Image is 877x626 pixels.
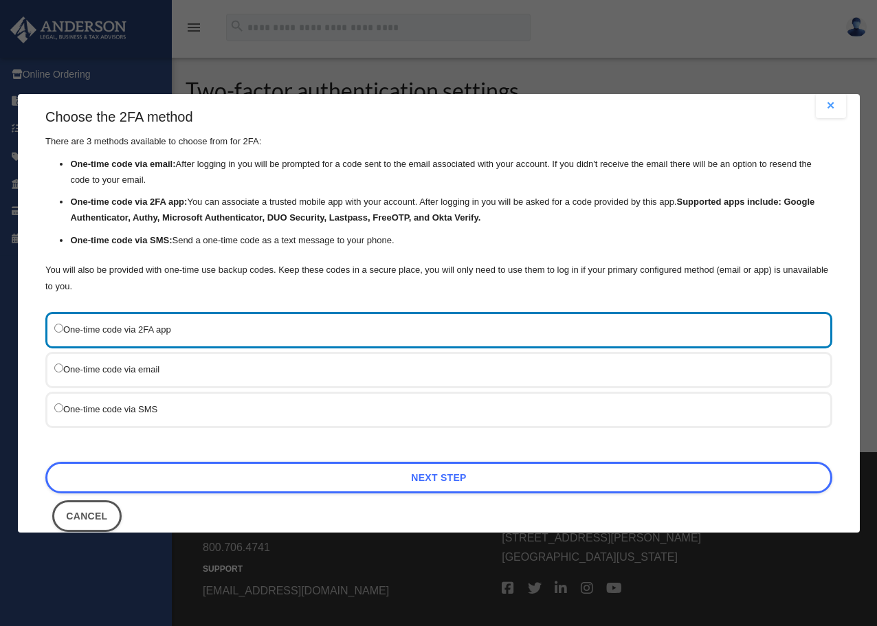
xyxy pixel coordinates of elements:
input: One-time code via email [54,364,63,372]
button: Close this dialog window [52,500,122,532]
label: One-time code via email [54,361,810,378]
button: Close modal [816,93,846,118]
input: One-time code via 2FA app [54,324,63,333]
strong: Supported apps include: Google Authenticator, Authy, Microsoft Authenticator, DUO Security, Lastp... [70,197,814,223]
p: You will also be provided with one-time use backup codes. Keep these codes in a secure place, you... [45,262,832,295]
li: You can associate a trusted mobile app with your account. After logging in you will be asked for ... [70,194,832,226]
strong: One-time code via email: [70,158,175,168]
label: One-time code via SMS [54,401,810,418]
label: One-time code via 2FA app [54,321,810,338]
a: Next Step [45,462,832,493]
div: There are 3 methods available to choose from for 2FA: [45,107,832,295]
strong: One-time code via 2FA app: [70,197,187,207]
input: One-time code via SMS [54,403,63,412]
strong: One-time code via SMS: [70,234,172,245]
li: Send a one-time code as a text message to your phone. [70,232,832,248]
li: After logging in you will be prompted for a code sent to the email associated with your account. ... [70,156,832,188]
h3: Choose the 2FA method [45,107,832,126]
